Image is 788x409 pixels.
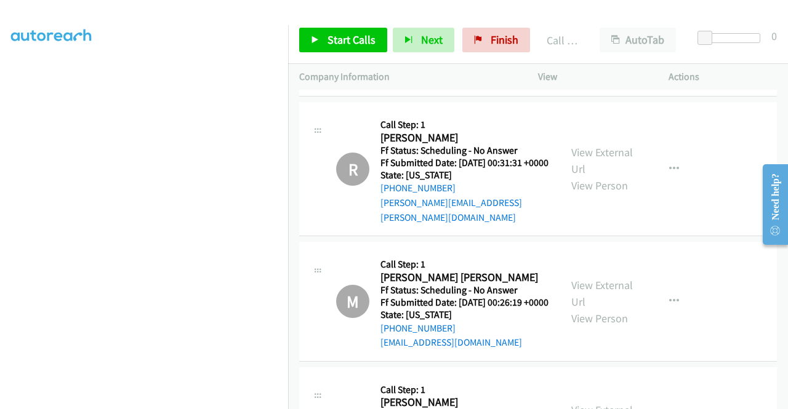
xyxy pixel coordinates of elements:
[328,33,376,47] span: Start Calls
[380,145,549,157] h5: Ff Status: Scheduling - No Answer
[380,284,549,296] h5: Ff Status: Scheduling - No Answer
[669,69,777,84] p: Actions
[336,153,369,186] h1: R
[299,28,387,52] a: Start Calls
[380,169,549,181] h5: State: [US_STATE]
[299,69,516,84] p: Company Information
[380,296,549,309] h5: Ff Submitted Date: [DATE] 00:26:19 +0000
[547,32,577,49] p: Call Completed
[491,33,518,47] span: Finish
[380,309,549,321] h5: State: [US_STATE]
[753,156,788,253] iframe: Resource Center
[380,271,549,285] h2: [PERSON_NAME] [PERSON_NAME]
[380,336,522,348] a: [EMAIL_ADDRESS][DOMAIN_NAME]
[462,28,530,52] a: Finish
[771,28,777,44] div: 0
[571,278,633,309] a: View External Url
[571,178,628,193] a: View Person
[393,28,454,52] button: Next
[421,33,443,47] span: Next
[571,311,628,325] a: View Person
[538,69,646,84] p: View
[336,285,369,318] div: The call has been skipped
[380,119,549,131] h5: Call Step: 1
[380,157,549,169] h5: Ff Submitted Date: [DATE] 00:31:31 +0000
[380,322,456,334] a: [PHONE_NUMBER]
[336,285,369,318] h1: M
[600,28,676,52] button: AutoTab
[571,145,633,176] a: View External Url
[380,197,522,223] a: [PERSON_NAME][EMAIL_ADDRESS][PERSON_NAME][DOMAIN_NAME]
[380,384,549,396] h5: Call Step: 1
[380,182,456,194] a: [PHONE_NUMBER]
[336,153,369,186] div: The call has been skipped
[380,258,549,271] h5: Call Step: 1
[380,131,549,145] h2: [PERSON_NAME]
